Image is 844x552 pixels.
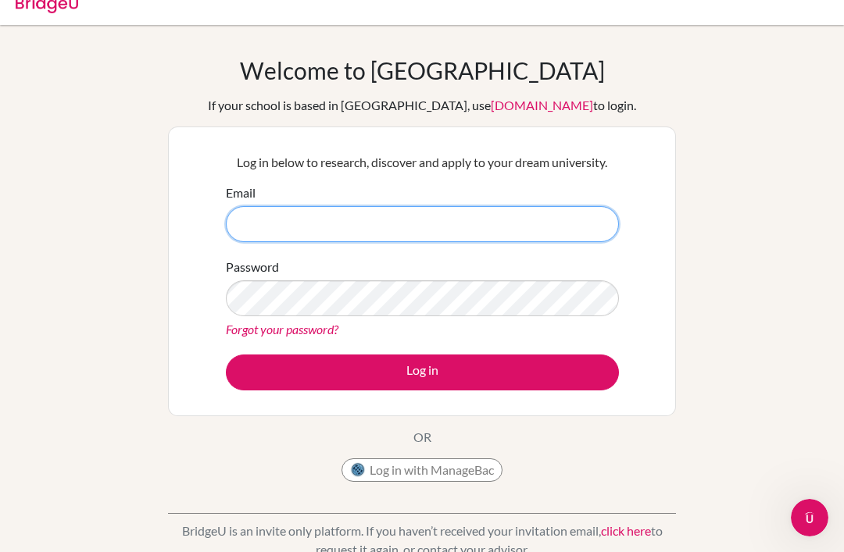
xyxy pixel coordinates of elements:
label: Email [226,183,256,202]
button: Log in with ManageBac [342,458,502,482]
p: Log in below to research, discover and apply to your dream university. [226,153,619,172]
a: Forgot your password? [226,322,338,337]
p: OR [413,428,431,447]
button: Log in [226,354,619,390]
iframe: Intercom live chat [791,499,828,536]
a: [DOMAIN_NAME] [491,98,593,112]
label: Password [226,258,279,276]
h1: Welcome to [GEOGRAPHIC_DATA] [240,56,605,84]
a: click here [601,523,651,538]
div: If your school is based in [GEOGRAPHIC_DATA], use to login. [208,96,636,115]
